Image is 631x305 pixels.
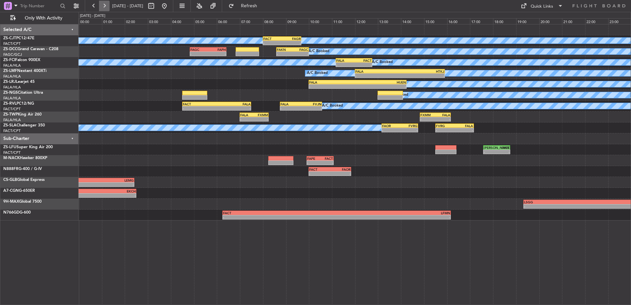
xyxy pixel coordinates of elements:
div: - [277,52,293,56]
div: - [337,215,450,219]
div: 16:00 [447,18,470,24]
a: N888FRG-400 / G-IV [3,167,42,171]
span: 9H-MAX [3,200,19,204]
span: ZS-TWP [3,113,18,117]
div: - [217,106,251,110]
div: - [190,52,208,56]
div: - [484,150,497,154]
div: FAOR [330,167,350,171]
button: Quick Links [517,1,566,11]
div: 12:00 [355,18,378,24]
div: 03:00 [148,18,171,24]
div: - [240,117,254,121]
div: FACT [183,102,217,106]
span: ZS-SLA [3,123,17,127]
div: FAPE [307,156,320,160]
span: ZS-LRJ [3,80,16,84]
span: Only With Activity [17,16,70,20]
div: - [309,172,330,176]
a: N766GDG-600 [3,211,31,215]
a: FACT/CPT [3,107,20,112]
a: ZS-RVLPC12/NG [3,102,34,106]
div: FACT [497,146,510,150]
a: ZS-CJTPC12/47E [3,36,34,40]
div: 04:00 [171,18,194,24]
div: FAGC [292,48,308,51]
div: FALA [309,80,357,84]
div: FALA [435,113,450,117]
div: - [208,52,225,56]
a: FALA/HLA [3,118,21,122]
div: 10:00 [309,18,332,24]
div: 07:00 [240,18,263,24]
div: FVRG [400,124,417,128]
div: - [292,52,308,56]
div: 08:00 [263,18,286,24]
div: 02:00 [125,18,148,24]
div: A/C Booked [322,101,343,111]
div: Quick Links [531,3,553,10]
div: - [382,128,400,132]
div: FVRG [436,124,454,128]
a: ZS-FCIFalcon 900EX [3,58,40,62]
a: CS-GLBGlobal Express [3,178,45,182]
div: 06:00 [217,18,240,24]
span: CS-GLB [3,178,17,182]
div: FAPH [208,48,225,51]
div: - [400,128,417,132]
span: ZS-LFU [3,145,17,149]
input: Trip Number [20,1,58,11]
a: ZS-LMFNextant 400XTi [3,69,47,73]
div: FALA [454,124,473,128]
div: FACT [320,156,333,160]
div: FACT [309,167,330,171]
a: FALA/HLA [3,74,21,79]
div: - [354,63,371,67]
span: ZS-LMF [3,69,17,73]
div: LFMN [337,211,450,215]
span: ZS-CJT [3,36,16,40]
div: - [254,117,268,121]
span: [DATE] - [DATE] [112,3,143,9]
div: 21:00 [562,18,585,24]
div: - [436,128,454,132]
div: - [358,85,406,88]
a: ZS-LRJLearjet 45 [3,80,35,84]
div: 15:00 [424,18,447,24]
div: - [301,106,321,110]
a: FACT/CPT [3,128,20,133]
div: - [355,74,400,78]
div: 11:00 [332,18,355,24]
div: 05:00 [194,18,217,24]
a: FACT/CPT [3,150,20,155]
button: Only With Activity [7,13,72,23]
div: HUEN [358,80,406,84]
div: FALA [336,58,354,62]
div: A/C Booked [307,68,328,78]
a: M-NACKHawker 800XP [3,156,47,160]
div: FXMM [254,113,268,117]
div: FACT [354,58,371,62]
span: ZS-FCI [3,58,15,62]
div: - [330,172,350,176]
span: ZS-DCC [3,47,17,51]
div: - [263,41,282,45]
a: FALA/HLA [3,85,21,90]
div: 17:00 [470,18,493,24]
div: - [420,117,435,121]
div: [DATE] - [DATE] [80,13,105,19]
div: FALA [355,69,400,73]
div: 14:00 [401,18,424,24]
a: FACT/CPT [3,41,20,46]
div: FACT [223,211,337,215]
div: A/C Booked [309,47,329,56]
a: A7-CGNG-650ER [3,189,35,193]
div: [PERSON_NAME] [484,146,497,150]
div: - [223,215,337,219]
div: FAOR [382,124,400,128]
div: HTKJ [400,69,445,73]
span: N766GD [3,211,19,215]
div: FAKN [277,48,293,51]
a: ZS-LFUSuper King Air 200 [3,145,53,149]
div: FALA [240,113,254,117]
